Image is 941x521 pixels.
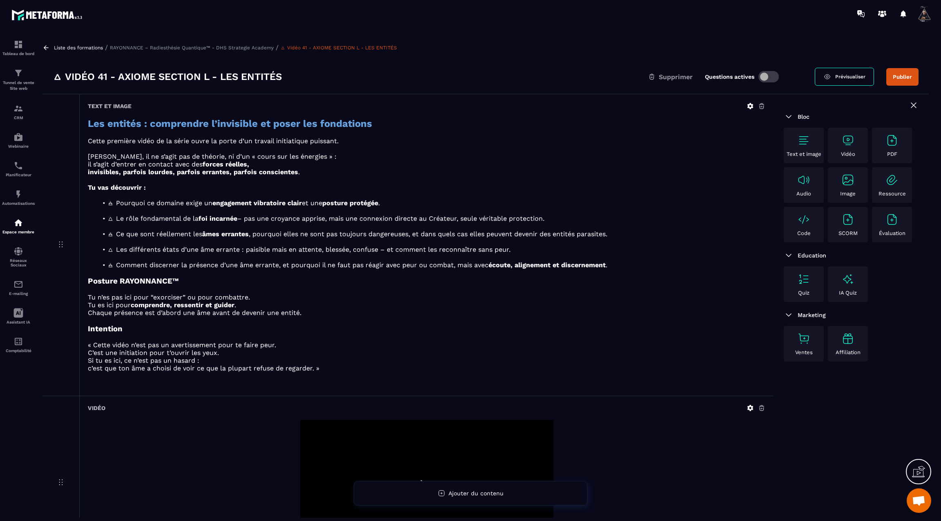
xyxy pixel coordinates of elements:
[2,291,35,296] p: E-mailing
[879,191,906,197] p: Ressource
[88,341,276,349] span: « Cette vidéo n’est pas un avertissement pour te faire peur.
[798,252,826,259] span: Education
[13,40,23,49] img: formation
[797,332,810,345] img: text-image no-wrap
[54,45,103,51] a: Liste des formations
[2,115,35,120] p: CRM
[835,74,865,80] span: Prévisualiser
[203,160,249,168] strong: forces réelles,
[488,261,606,269] strong: écoute, alignement et discernement
[107,246,511,253] span: 🜂 Les différents états d’une âme errante : paisible mais en attente, blessée, confuse – et commen...
[276,44,279,51] span: /
[88,168,298,176] strong: invisibles, parfois lourdes, parfois errantes, parfois conscientes
[198,215,237,222] strong: foi incarnée
[302,199,322,207] span: et une
[2,320,35,324] p: Assistant IA
[841,173,854,186] img: text-image no-wrap
[797,213,810,226] img: text-image no-wrap
[841,151,855,157] p: Vidéo
[2,155,35,183] a: schedulerschedulerPlanificateur
[107,230,202,238] span: 🜁 Ce que sont réellement les
[784,310,794,320] img: arrow-down
[841,332,854,345] img: text-image
[841,134,854,147] img: text-image no-wrap
[53,70,282,83] h3: 🜂 Vidéo 41 - AXIOME SECTION L - LES ENTITÉS
[798,290,809,296] p: Quiz
[784,112,794,122] img: arrow-down
[13,161,23,171] img: scheduler
[797,173,810,186] img: text-image no-wrap
[2,348,35,353] p: Comptabilité
[107,199,212,207] span: 🜁 Pourquoi ce domaine exige un
[2,80,35,91] p: Tunnel de vente Site web
[88,364,319,372] span: c’est que ton âme a choisi de voir ce que la plupart refuse de regarder. »
[798,312,826,318] span: Marketing
[131,301,234,309] strong: comprendre, ressentir et guider
[88,277,178,286] strong: Posture RAYONNANCE™
[2,98,35,126] a: formationformationCRM
[2,201,35,206] p: Automatisations
[88,118,372,129] strong: Les entités : comprendre l’invisible et poser les fondations
[796,191,811,197] p: Audio
[885,173,899,186] img: text-image no-wrap
[298,168,300,176] span: .
[2,330,35,359] a: accountantaccountantComptabilité
[2,126,35,155] a: automationsautomationsWebinaire
[212,199,302,207] strong: engagement vibratoire clair
[2,273,35,302] a: emailemailE-mailing
[787,151,821,157] p: Text et image
[88,324,123,333] strong: Intention
[2,62,35,98] a: formationformationTunnel de vente Site web
[2,144,35,149] p: Webinaire
[88,293,250,301] span: Tu n’es pas ici pour “exorciser” ou pour combattre.
[13,189,23,199] img: automations
[13,246,23,256] img: social-network
[202,230,249,238] strong: âmes errantes
[88,184,146,191] strong: Tu vas découvrir :
[840,191,856,197] p: Image
[784,251,794,260] img: arrow-down
[13,218,23,228] img: automations
[2,173,35,177] p: Planificateur
[836,349,861,355] p: Affiliation
[105,44,108,51] span: /
[887,151,897,157] p: PDF
[11,7,85,22] img: logo
[797,273,810,286] img: text-image no-wrap
[88,405,105,411] h6: Vidéo
[815,68,874,86] a: Prévisualiser
[88,349,219,357] span: C’est une initiation pour t’ouvrir les yeux.
[879,230,905,236] p: Évaluation
[795,349,813,355] p: Ventes
[797,134,810,147] img: text-image no-wrap
[886,68,919,86] button: Publier
[107,261,488,269] span: 🜁 Comment discerner la présence d’une âme errante, et pourquoi il ne faut pas réagir avec peur ou...
[88,103,132,109] h6: Text et image
[88,309,301,317] span: Chaque présence est d’abord une âme avant de devenir une entité.
[88,301,131,309] span: Tu es ici pour
[838,230,858,236] p: SCORM
[839,290,857,296] p: IA Quiz
[2,230,35,234] p: Espace membre
[378,199,380,207] span: .
[281,45,397,51] a: 🜂 Vidéo 41 - AXIOME SECTION L - LES ENTITÉS
[13,132,23,142] img: automations
[2,33,35,62] a: formationformationTableau de bord
[13,104,23,113] img: formation
[797,230,811,236] p: Code
[107,215,198,222] span: 🜂 Le rôle fondamental de la
[2,183,35,212] a: automationsautomationsAutomatisations
[606,261,607,269] span: .
[448,490,504,497] span: Ajouter du contenu
[705,73,754,80] label: Questions actives
[13,68,23,78] img: formation
[2,51,35,56] p: Tableau de bord
[110,45,274,51] a: RAYONNANCE – Radiesthésie Quantique™ - DHS Strategie Academy
[88,357,199,364] span: Si tu es ici, ce n’est pas un hasard :
[885,213,899,226] img: text-image no-wrap
[88,153,337,160] span: [PERSON_NAME], il ne s’agit pas de théorie, ni d’un « cours sur les énergies » :
[2,258,35,267] p: Réseaux Sociaux
[88,160,203,168] span: il s’agit d’entrer en contact avec des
